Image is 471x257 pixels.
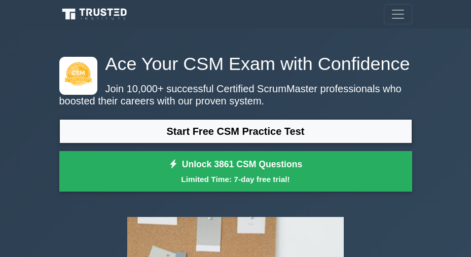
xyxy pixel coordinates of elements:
[59,151,412,192] a: Unlock 3861 CSM QuestionsLimited Time: 7-day free trial!
[59,83,412,107] p: Join 10,000+ successful Certified ScrumMaster professionals who boosted their careers with our pr...
[59,119,412,143] a: Start Free CSM Practice Test
[72,173,400,185] small: Limited Time: 7-day free trial!
[59,53,412,75] h1: Ace Your CSM Exam with Confidence
[384,4,412,24] button: Toggle navigation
